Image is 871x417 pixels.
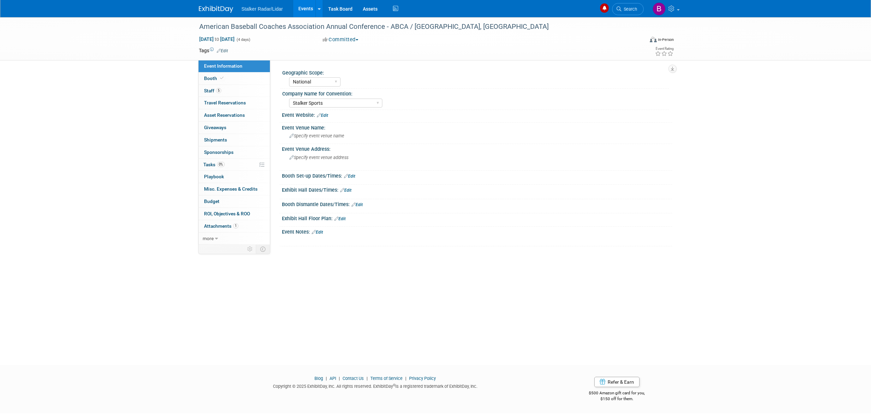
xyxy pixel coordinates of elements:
a: Budget [199,195,270,207]
div: Event Venue Address: [282,144,672,153]
a: Edit [340,188,351,193]
span: | [337,376,342,381]
a: Edit [344,174,355,179]
a: Tasks0% [199,159,270,171]
a: Edit [312,230,323,235]
a: Privacy Policy [409,376,436,381]
a: Edit [317,113,328,118]
span: 0% [217,162,225,167]
a: API [330,376,336,381]
td: Tags [199,47,228,54]
img: Brooke Journet [653,2,666,15]
span: Event Information [204,63,242,69]
div: Event Format [603,36,674,46]
div: Booth Dismantle Dates/Times: [282,199,672,208]
span: | [365,376,369,381]
span: Budget [204,199,219,204]
a: more [199,233,270,245]
a: Edit [334,216,346,221]
td: Personalize Event Tab Strip [244,245,256,253]
div: American Baseball Coaches Association Annual Conference - ABCA / [GEOGRAPHIC_DATA], [GEOGRAPHIC_D... [197,21,633,33]
a: Shipments [199,134,270,146]
span: Specify event venue name [289,133,344,138]
span: Shipments [204,137,227,143]
span: (4 days) [236,37,250,42]
a: Attachments1 [199,220,270,232]
a: Giveaways [199,122,270,134]
span: | [324,376,329,381]
span: Sponsorships [204,149,234,155]
a: ROI, Objectives & ROO [199,208,270,220]
div: Copyright © 2025 ExhibitDay, Inc. All rights reserved. ExhibitDay is a registered trademark of Ex... [199,382,551,390]
span: more [203,236,214,241]
div: Event Rating [655,47,673,50]
img: Format-Inperson.png [650,37,657,42]
span: Travel Reservations [204,100,246,105]
a: Contact Us [343,376,364,381]
i: Booth reservation complete [220,76,224,80]
div: Geographic Scope: [282,68,669,76]
a: Event Information [199,60,270,72]
a: Refer & Earn [594,377,640,387]
span: Giveaways [204,125,226,130]
span: 1 [233,223,238,228]
a: Sponsorships [199,146,270,158]
span: | [404,376,408,381]
div: Event Venue Name: [282,123,672,131]
div: $150 off for them. [562,396,672,402]
span: Search [621,7,637,12]
span: [DATE] [DATE] [199,36,235,42]
div: Event Website: [282,110,672,119]
span: Playbook [204,174,224,179]
span: Stalker Radar/Lidar [241,6,283,12]
div: Event Notes: [282,227,672,236]
a: Staff5 [199,85,270,97]
div: Company Name for Convention: [282,89,669,97]
a: Travel Reservations [199,97,270,109]
span: Booth [204,76,225,81]
a: Edit [217,48,228,53]
span: Asset Reservations [204,112,245,118]
div: Exhibit Hall Dates/Times: [282,185,672,194]
span: Attachments [204,223,238,229]
a: Misc. Expenses & Credits [199,183,270,195]
a: Edit [351,202,363,207]
div: Booth Set-up Dates/Times: [282,171,672,180]
a: Booth [199,72,270,84]
button: Committed [320,36,361,43]
span: 5 [216,88,221,93]
a: Asset Reservations [199,109,270,121]
div: Exhibit Hall Floor Plan: [282,213,672,222]
span: Misc. Expenses & Credits [204,186,258,192]
div: $500 Amazon gift card for you, [562,386,672,402]
span: ROI, Objectives & ROO [204,211,250,216]
a: Terms of Service [370,376,403,381]
img: ExhibitDay [199,6,233,13]
sup: ® [393,383,395,387]
a: Playbook [199,171,270,183]
td: Toggle Event Tabs [256,245,270,253]
span: Staff [204,88,221,93]
span: to [214,36,220,42]
div: In-Person [658,37,674,42]
a: Search [612,3,644,15]
span: Tasks [203,162,225,167]
a: Blog [314,376,323,381]
span: Specify event venue address [289,155,348,160]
